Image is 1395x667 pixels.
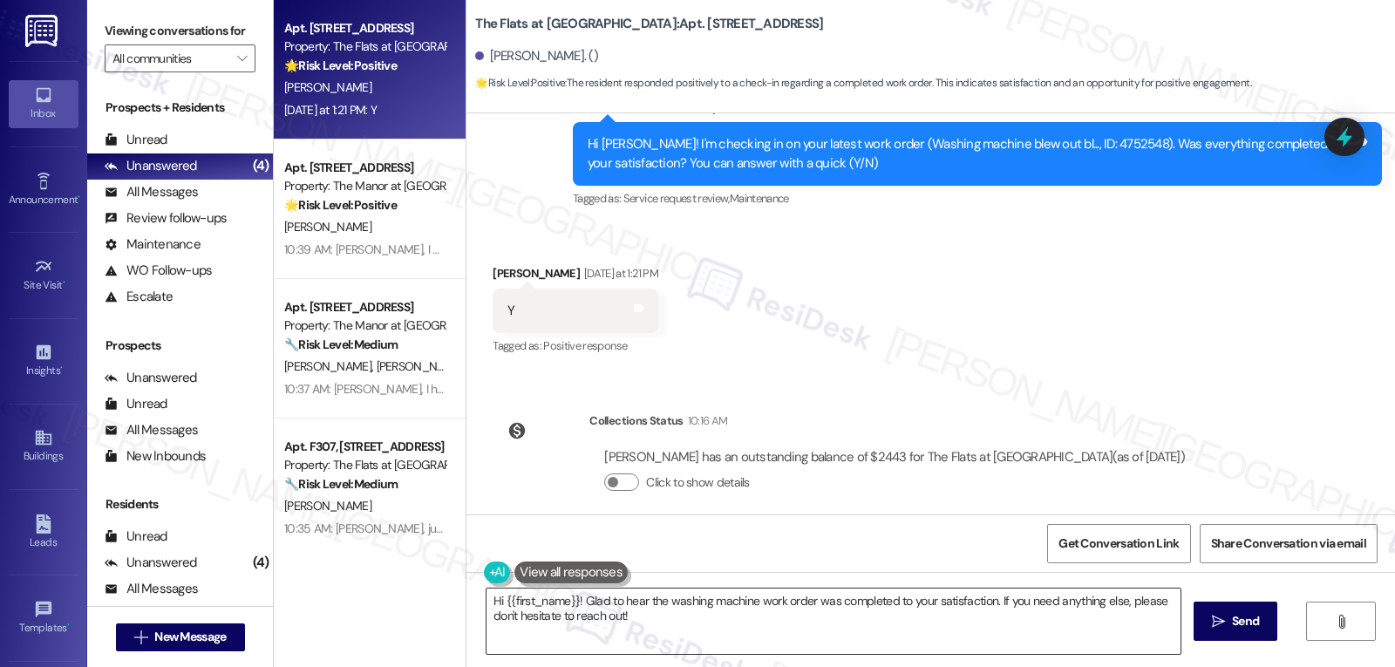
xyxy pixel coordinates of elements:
div: Prospects [87,337,273,355]
span: : The resident responded positively to a check-in regarding a completed work order. This indicate... [475,74,1251,92]
span: [PERSON_NAME] [284,498,371,514]
div: Unread [105,131,167,149]
div: [PERSON_NAME] [493,264,658,289]
input: All communities [112,44,228,72]
a: Inbox [9,80,78,127]
i:  [1335,615,1348,629]
div: Tagged as: [573,186,1382,211]
div: Apt. [STREET_ADDRESS] [284,19,446,37]
div: Y [507,302,514,320]
div: Apt. [STREET_ADDRESS] [284,298,446,316]
i:  [237,51,247,65]
span: [PERSON_NAME] [284,219,371,235]
span: New Message [154,628,226,646]
span: Get Conversation Link [1058,534,1179,553]
div: Escalate [105,288,173,306]
span: Service request review , [623,191,730,206]
div: Unanswered [105,369,197,387]
span: • [63,276,65,289]
span: Maintenance [730,191,789,206]
div: [DATE] at 1:21 PM: Y [284,102,377,118]
div: Unread [105,527,167,546]
span: [PERSON_NAME] [284,358,377,374]
div: Review follow-ups [105,209,227,228]
button: Get Conversation Link [1047,524,1190,563]
div: Apt. F307, [STREET_ADDRESS] [284,438,446,456]
i:  [1212,615,1225,629]
span: [PERSON_NAME] [284,79,371,95]
div: All Messages [105,421,198,439]
strong: 🌟 Risk Level: Positive [284,197,397,213]
button: New Message [116,623,245,651]
div: Property: The Manor at [GEOGRAPHIC_DATA] [284,177,446,195]
div: New Inbounds [105,447,206,466]
label: Click to show details [646,473,749,492]
a: Leads [9,509,78,556]
div: Residents [87,495,273,514]
i:  [134,630,147,644]
button: Share Conversation via email [1200,524,1378,563]
div: 10:16 AM [684,412,728,430]
span: Share Conversation via email [1211,534,1366,553]
div: Prospects + Residents [87,99,273,117]
span: [PERSON_NAME] [377,358,464,374]
div: Maintenance [105,235,201,254]
textarea: Hi {{first_name}}! Glad to hear the washing machine work order was completed to your satisfaction... [487,589,1181,654]
b: The Flats at [GEOGRAPHIC_DATA]: Apt. [STREET_ADDRESS] [475,15,823,33]
div: Unanswered [105,157,197,175]
div: (4) [248,549,274,576]
strong: 🔧 Risk Level: Medium [284,337,398,352]
div: Collections Status [589,412,683,430]
div: All Messages [105,580,198,598]
div: [DATE] at 1:21 PM [580,264,658,282]
div: 10:39 AM: [PERSON_NAME], I hope you’re enjoying your time at [GEOGRAPHIC_DATA] at [GEOGRAPHIC_DAT... [284,242,1248,257]
div: Hi [PERSON_NAME]! I'm checking in on your latest work order (Washing machine blew out bl..., ID: ... [588,135,1354,173]
div: Unread [105,395,167,413]
strong: 🌟 Risk Level: Positive [475,76,565,90]
div: Unanswered [105,554,197,572]
a: Insights • [9,337,78,385]
a: Site Visit • [9,252,78,299]
div: Apt. [STREET_ADDRESS] [284,159,446,177]
div: [PERSON_NAME] has an outstanding balance of $2443 for The Flats at [GEOGRAPHIC_DATA] (as of [DATE]) [604,448,1185,466]
span: • [60,362,63,374]
div: Tagged as: [493,333,658,358]
span: • [78,191,80,203]
div: [PERSON_NAME]. () [475,47,598,65]
div: Property: The Flats at [GEOGRAPHIC_DATA] [284,456,446,474]
div: 10:35 AM: [PERSON_NAME], just curious—has The Flats at [GEOGRAPHIC_DATA] been everything you hope... [284,521,1004,536]
div: WO Follow-ups [105,262,212,280]
label: Viewing conversations for [105,17,255,44]
div: Property: The Manor at [GEOGRAPHIC_DATA] [284,316,446,335]
div: All Messages [105,183,198,201]
strong: 🔧 Risk Level: Medium [284,476,398,492]
a: Templates • [9,595,78,642]
img: ResiDesk Logo [25,15,61,47]
div: Property: The Flats at [GEOGRAPHIC_DATA] [284,37,446,56]
span: Send [1232,612,1259,630]
button: Send [1194,602,1278,641]
a: Buildings [9,423,78,470]
strong: 🌟 Risk Level: Positive [284,58,397,73]
div: 10:37 AM: [PERSON_NAME], I hope you’re enjoying your time at [GEOGRAPHIC_DATA] at [GEOGRAPHIC_DAT... [284,381,1246,397]
span: • [67,619,70,631]
span: Positive response [543,338,627,353]
div: (4) [248,153,274,180]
